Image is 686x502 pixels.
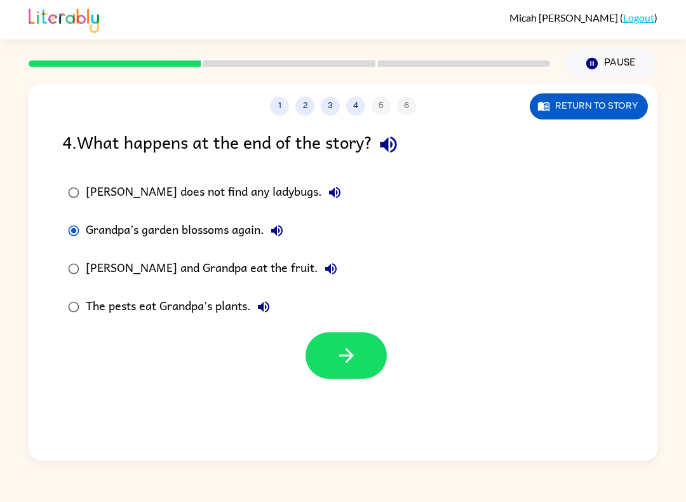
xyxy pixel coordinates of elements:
button: 3 [321,97,340,116]
div: The pests eat Grandpa’s plants. [86,294,276,320]
button: Return to story [530,93,648,119]
button: [PERSON_NAME] and Grandpa eat the fruit. [318,256,344,282]
div: ( ) [509,11,657,24]
button: Pause [565,49,657,78]
button: Grandpa’s garden blossoms again. [264,218,290,243]
button: 4 [346,97,365,116]
div: [PERSON_NAME] and Grandpa eat the fruit. [86,256,344,282]
div: 4 . What happens at the end of the story? [62,128,624,161]
button: 2 [295,97,314,116]
div: [PERSON_NAME] does not find any ladybugs. [86,180,347,205]
a: Logout [623,11,654,24]
span: Micah [PERSON_NAME] [509,11,620,24]
button: [PERSON_NAME] does not find any ladybugs. [322,180,347,205]
button: 1 [270,97,289,116]
div: Grandpa’s garden blossoms again. [86,218,290,243]
button: The pests eat Grandpa’s plants. [251,294,276,320]
img: Literably [29,5,99,33]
